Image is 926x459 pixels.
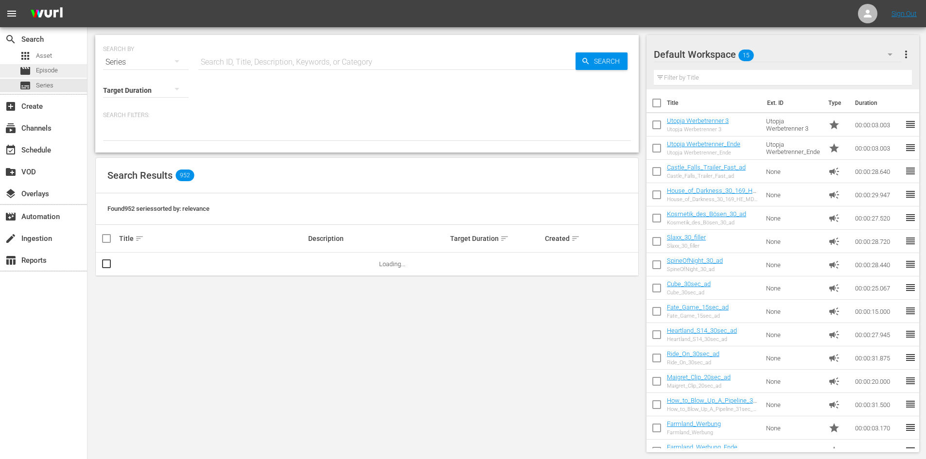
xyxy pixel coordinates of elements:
[905,398,916,410] span: reorder
[667,350,719,357] a: Ride_On_30sec_ad
[667,234,706,241] a: Slaxx_30_filler
[500,234,509,243] span: sort
[667,126,729,133] div: Utopja Werbetrenner 3
[851,300,905,323] td: 00:00:15.000
[828,445,840,457] span: Promo
[905,165,916,177] span: reorder
[450,233,542,244] div: Target Duration
[571,234,580,243] span: sort
[5,101,17,112] span: Create
[828,142,840,154] span: Promo
[667,187,756,202] a: House_of_Darkness_30_169_HE_MD_Ad
[828,189,840,201] span: Ad
[667,304,729,311] a: Fate_Game_15sec_ad
[762,416,824,440] td: None
[667,336,737,342] div: Heartland_S14_30sec_ad
[576,52,628,70] button: Search
[667,117,729,124] a: Utopja Werbetrenner 3
[654,41,902,68] div: Default Workspace
[36,66,58,75] span: Episode
[828,422,840,434] span: Promo
[667,383,731,389] div: Maigret_Clip_20sec_ad
[905,282,916,293] span: reorder
[828,259,840,271] span: Ad
[851,393,905,416] td: 00:00:31.500
[905,188,916,200] span: reorder
[667,429,721,436] div: Farmland_Werbung
[667,359,719,366] div: Ride_On_30sec_ad
[19,50,31,62] span: Asset
[667,196,759,203] div: House_of_Darkness_30_169_HE_MD_Ad
[667,313,729,319] div: Fate_Game_15sec_ad
[900,49,912,60] span: more_vert
[762,300,824,323] td: None
[761,89,823,117] th: Ext. ID
[545,233,589,244] div: Created
[762,136,824,160] td: Utopja Werbetrenner_Ende
[849,89,908,117] th: Duration
[19,80,31,91] span: Series
[851,230,905,253] td: 00:00:28.720
[36,81,53,90] span: Series
[851,113,905,136] td: 00:00:03.003
[905,258,916,270] span: reorder
[762,253,824,276] td: None
[851,323,905,346] td: 00:00:27.945
[5,233,17,244] span: Ingestion
[905,142,916,153] span: reorder
[851,183,905,206] td: 00:00:29.947
[762,183,824,206] td: None
[5,211,17,222] span: Automation
[667,173,746,179] div: Castle_Falls_Trailer_Fast_ad
[851,253,905,276] td: 00:00:28.440
[762,346,824,370] td: None
[5,188,17,200] span: Overlays
[667,257,723,264] a: SpineOfNight_30_ad
[667,220,746,226] div: Kosmetik_des_Bösen_30_ad
[762,393,824,416] td: None
[103,49,189,76] div: Series
[667,243,706,249] div: Slaxx_30_filler
[851,206,905,230] td: 00:00:27.520
[590,52,628,70] span: Search
[822,89,849,117] th: Type
[667,140,740,148] a: Utopja Werbetrenner_Ende
[905,422,916,433] span: reorder
[738,45,754,66] span: 15
[119,233,305,244] div: Title
[667,327,737,334] a: Heartland_S14_30sec_ad
[667,210,746,218] a: Kosmetik_des_Bösen_30_ad
[851,370,905,393] td: 00:00:20.000
[905,235,916,247] span: reorder
[828,329,840,340] span: Ad
[851,416,905,440] td: 00:00:03.170
[828,212,840,224] span: Ad
[762,276,824,300] td: None
[900,43,912,66] button: more_vert
[5,144,17,156] span: Schedule
[667,266,723,272] div: SpineOfNight_30_ad
[667,164,746,171] a: Castle_Falls_Trailer_Fast_ad
[667,420,721,427] a: Farmland_Werbung
[762,230,824,253] td: None
[5,166,17,178] span: VOD
[905,212,916,223] span: reorder
[905,352,916,363] span: reorder
[828,399,840,410] span: Ad
[828,119,840,131] span: Promo
[5,122,17,134] span: Channels
[762,113,824,136] td: Utopja Werbetrenner 3
[851,276,905,300] td: 00:00:25.067
[667,150,740,156] div: Utopja Werbetrenner_Ende
[828,352,840,364] span: Ad
[5,255,17,266] span: Reports
[762,206,824,230] td: None
[6,8,17,19] span: menu
[103,111,631,119] p: Search Filters:
[175,170,194,181] span: 952
[828,282,840,294] span: Ad
[667,443,737,451] a: Farmland_Werbung_Ende
[107,205,210,212] span: Found 952 series sorted by: relevance
[667,89,761,117] th: Title
[891,10,917,17] a: Sign Out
